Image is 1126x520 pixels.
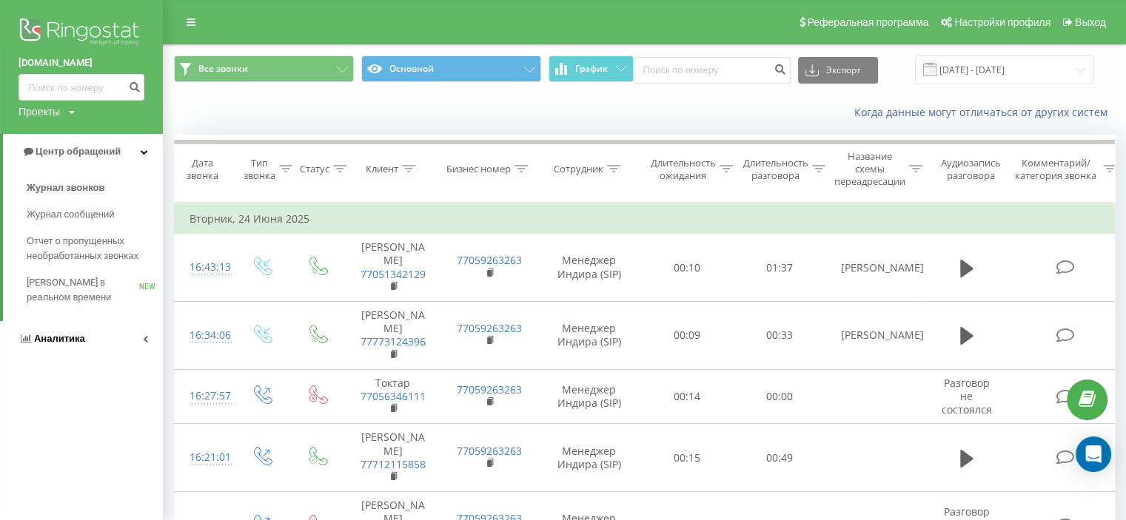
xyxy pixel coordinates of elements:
[198,63,248,75] span: Все звонки
[457,444,522,458] a: 77059263263
[634,57,791,84] input: Поиск по номеру
[798,57,878,84] button: Экспорт
[36,146,121,157] span: Центр обращений
[366,163,398,175] div: Клиент
[446,163,511,175] div: Бизнес номер
[361,267,426,281] a: 77051342129
[27,207,114,222] span: Журнал сообщений
[537,424,641,492] td: Менеджер Индира (SIP)
[361,334,426,348] a: 77773124396
[345,369,441,424] td: Токтар
[190,382,219,411] div: 16:27:57
[174,55,354,82] button: Все звонки
[27,269,163,311] a: [PERSON_NAME] в реальном времениNEW
[954,16,1050,28] span: Настройки профиля
[549,55,634,82] button: График
[190,443,219,472] div: 16:21:01
[807,16,928,28] span: Реферальная программа
[826,234,922,302] td: [PERSON_NAME]
[34,333,85,344] span: Аналитика
[457,321,522,335] a: 77059263263
[361,55,541,82] button: Основной
[854,105,1115,119] a: Когда данные могут отличаться от других систем
[537,234,641,302] td: Менеджер Индира (SIP)
[537,369,641,424] td: Менеджер Индира (SIP)
[27,201,163,228] a: Журнал сообщений
[345,302,441,370] td: [PERSON_NAME]
[300,163,329,175] div: Статус
[1013,157,1099,182] div: Комментарий/категория звонка
[27,175,163,201] a: Журнал звонков
[19,55,144,70] a: [DOMAIN_NAME]
[3,134,163,169] a: Центр обращений
[734,302,826,370] td: 00:33
[457,382,522,396] a: 77059263263
[361,389,426,403] a: 77056346111
[457,253,522,267] a: 77059263263
[641,369,734,424] td: 00:14
[575,64,608,74] span: График
[27,180,104,195] span: Журнал звонков
[942,376,992,416] span: Разговор не состоялся
[361,457,426,471] a: 77712115858
[345,424,441,492] td: [PERSON_NAME]
[554,163,603,175] div: Сотрудник
[1075,16,1106,28] span: Выход
[734,369,826,424] td: 00:00
[27,275,139,305] span: [PERSON_NAME] в реальном времени
[244,157,275,182] div: Тип звонка
[641,302,734,370] td: 00:09
[734,424,826,492] td: 00:49
[19,15,144,52] img: Ringostat logo
[743,157,808,182] div: Длительность разговора
[27,228,163,269] a: Отчет о пропущенных необработанных звонках
[641,234,734,302] td: 00:10
[935,157,1007,182] div: Аудиозапись разговора
[1076,436,1111,472] div: Open Intercom Messenger
[190,253,219,282] div: 16:43:13
[190,321,219,350] div: 16:34:06
[175,157,229,182] div: Дата звонка
[19,104,60,119] div: Проекты
[345,234,441,302] td: [PERSON_NAME]
[175,204,1122,234] td: Вторник, 24 Июня 2025
[641,424,734,492] td: 00:15
[27,234,155,263] span: Отчет о пропущенных необработанных звонках
[651,157,716,182] div: Длительность ожидания
[537,302,641,370] td: Менеджер Индира (SIP)
[826,302,922,370] td: [PERSON_NAME]
[834,150,905,188] div: Название схемы переадресации
[19,74,144,101] input: Поиск по номеру
[734,234,826,302] td: 01:37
